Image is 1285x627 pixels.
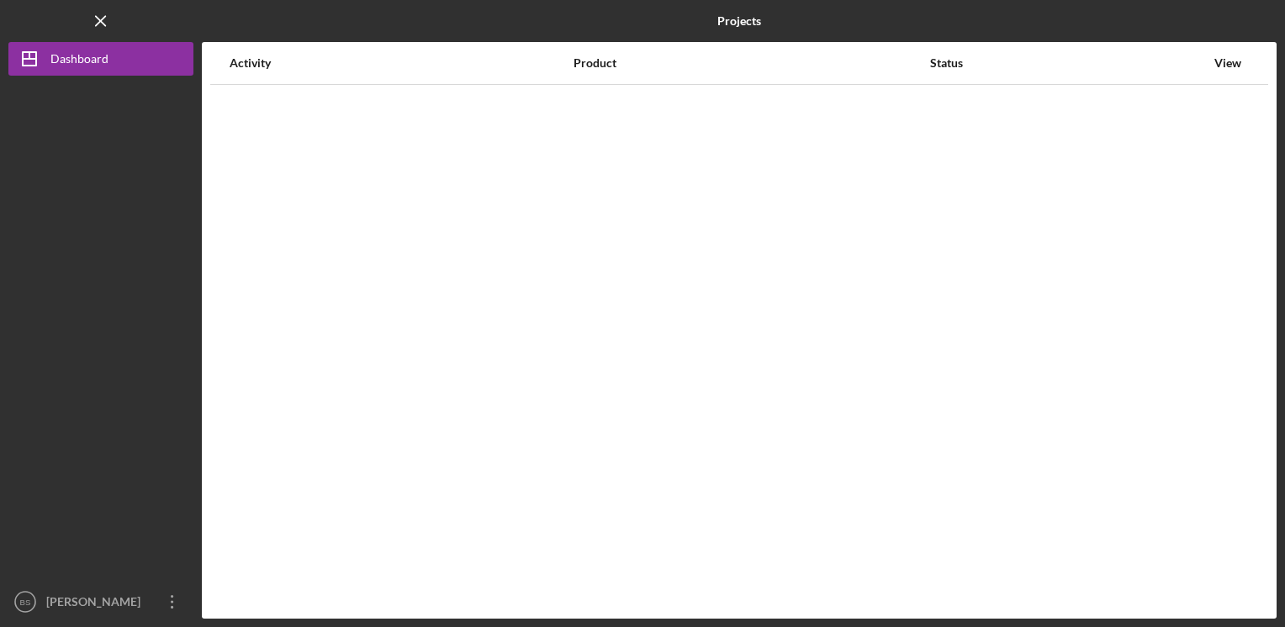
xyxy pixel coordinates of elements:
[230,56,572,70] div: Activity
[42,585,151,623] div: [PERSON_NAME]
[8,585,193,619] button: BS[PERSON_NAME]
[8,42,193,76] button: Dashboard
[930,56,1205,70] div: Status
[1207,56,1249,70] div: View
[574,56,929,70] div: Product
[20,598,31,607] text: BS
[50,42,108,80] div: Dashboard
[717,14,761,28] b: Projects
